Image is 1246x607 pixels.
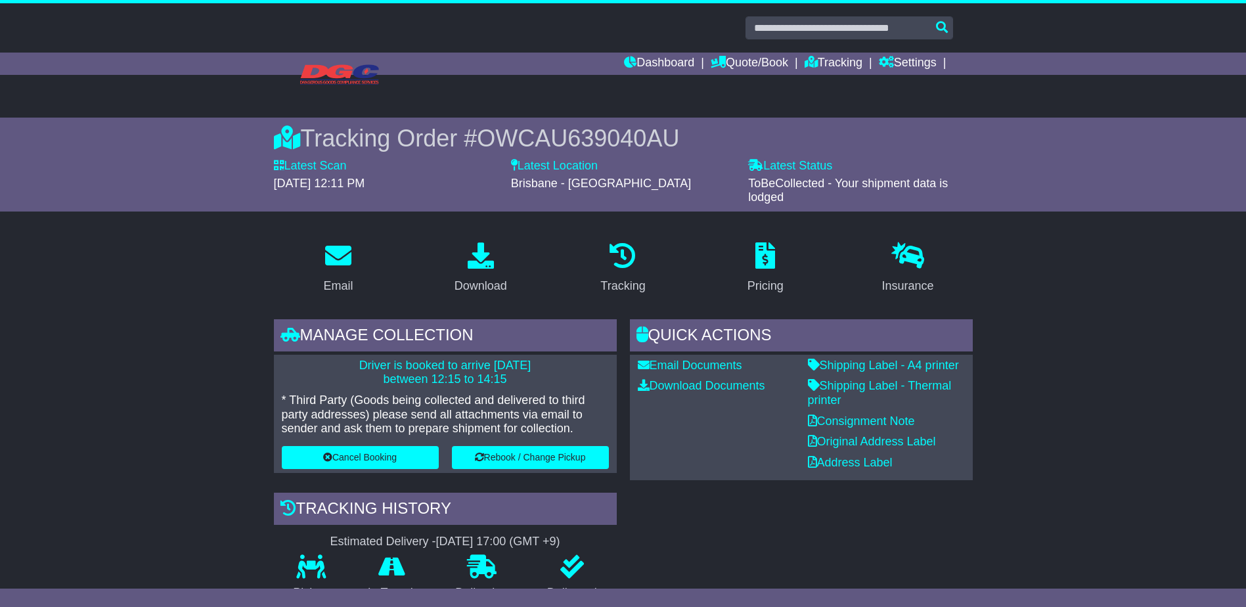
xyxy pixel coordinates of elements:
[748,177,948,204] span: ToBeCollected - Your shipment data is lodged
[711,53,788,75] a: Quote/Book
[436,535,560,549] div: [DATE] 17:00 (GMT +9)
[511,177,691,190] span: Brisbane - [GEOGRAPHIC_DATA]
[274,159,347,173] label: Latest Scan
[808,456,893,469] a: Address Label
[630,319,973,355] div: Quick Actions
[282,446,439,469] button: Cancel Booking
[282,393,609,436] p: * Third Party (Goods being collected and delivered to third party addresses) please send all atta...
[739,238,792,300] a: Pricing
[805,53,862,75] a: Tracking
[274,493,617,528] div: Tracking history
[808,415,915,428] a: Consignment Note
[274,535,617,549] div: Estimated Delivery -
[808,379,952,407] a: Shipping Label - Thermal printer
[348,586,436,600] p: In Transit
[879,53,937,75] a: Settings
[274,586,349,600] p: Pickup
[600,277,645,295] div: Tracking
[882,277,934,295] div: Insurance
[748,159,832,173] label: Latest Status
[477,125,679,152] span: OWCAU639040AU
[808,359,959,372] a: Shipping Label - A4 printer
[446,238,516,300] a: Download
[638,379,765,392] a: Download Documents
[638,359,742,372] a: Email Documents
[455,277,507,295] div: Download
[747,277,784,295] div: Pricing
[282,359,609,387] p: Driver is booked to arrive [DATE] between 12:15 to 14:15
[624,53,694,75] a: Dashboard
[274,319,617,355] div: Manage collection
[511,159,598,173] label: Latest Location
[874,238,943,300] a: Insurance
[274,177,365,190] span: [DATE] 12:11 PM
[436,586,528,600] p: Delivering
[592,238,654,300] a: Tracking
[808,435,936,448] a: Original Address Label
[452,446,609,469] button: Rebook / Change Pickup
[527,586,617,600] p: Delivered
[274,124,973,152] div: Tracking Order #
[323,277,353,295] div: Email
[315,238,361,300] a: Email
